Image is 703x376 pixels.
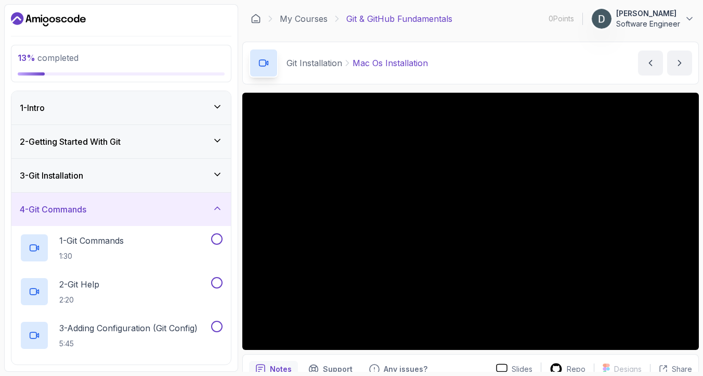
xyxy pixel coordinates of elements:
[614,364,642,374] p: Designs
[11,91,231,124] button: 1-Intro
[59,278,99,291] p: 2 - Git Help
[20,321,223,350] button: 3-Adding Configuration (Git Config)5:45
[11,159,231,192] button: 3-Git Installation
[323,364,353,374] p: Support
[512,364,532,374] p: Slides
[672,364,692,374] p: Share
[591,8,695,29] button: user profile image[PERSON_NAME]Software Engineer
[20,169,83,182] h3: 3 - Git Installation
[549,14,574,24] p: 0 Points
[20,277,223,306] button: 2-Git Help2:20
[346,12,452,25] p: Git & GitHub Fundamentals
[18,53,79,63] span: completed
[242,93,699,350] iframe: 1 - Mac OS Installation
[20,233,223,262] button: 1-Git Commands1:30
[270,364,292,374] p: Notes
[59,295,99,305] p: 2:20
[59,251,124,261] p: 1:30
[11,125,231,158] button: 2-Getting Started With Git
[11,11,86,28] a: Dashboard
[20,203,86,216] h3: 4 - Git Commands
[18,53,35,63] span: 13 %
[650,364,692,374] button: Share
[667,51,692,76] button: next content
[20,135,121,148] h3: 2 - Getting Started With Git
[20,102,45,114] h3: 1 - Intro
[384,364,427,374] p: Any issues?
[616,8,680,19] p: [PERSON_NAME]
[567,364,585,374] p: Repo
[59,322,198,334] p: 3 - Adding Configuration (Git Config)
[59,234,124,247] p: 1 - Git Commands
[488,364,541,374] a: Slides
[638,51,663,76] button: previous content
[280,12,328,25] a: My Courses
[11,193,231,226] button: 4-Git Commands
[287,57,342,69] p: Git Installation
[59,339,198,349] p: 5:45
[251,14,261,24] a: Dashboard
[616,19,680,29] p: Software Engineer
[592,9,611,29] img: user profile image
[541,362,594,375] a: Repo
[353,57,428,69] p: Mac Os Installation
